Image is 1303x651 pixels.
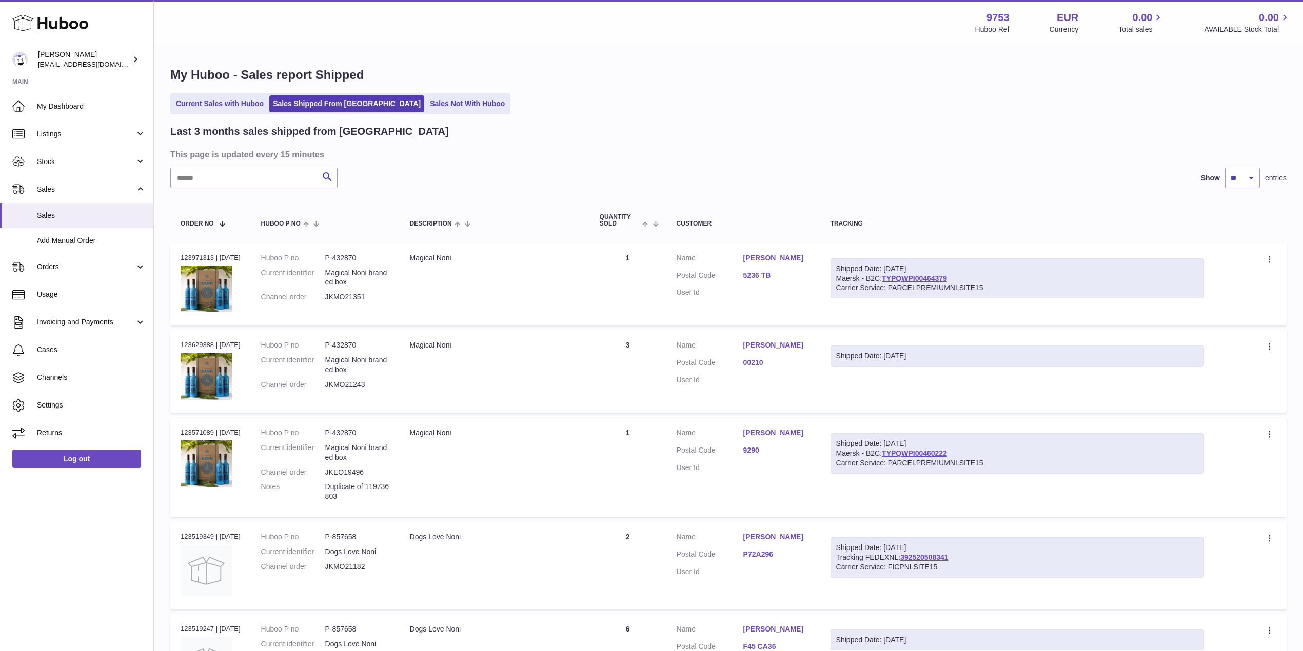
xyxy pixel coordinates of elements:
[677,253,743,266] dt: Name
[836,635,1198,645] div: Shipped Date: [DATE]
[836,543,1198,553] div: Shipped Date: [DATE]
[37,129,135,139] span: Listings
[743,428,810,438] a: [PERSON_NAME]
[261,562,325,572] dt: Channel order
[975,25,1010,34] div: Huboo Ref
[37,236,146,246] span: Add Manual Order
[37,428,146,438] span: Returns
[325,380,389,390] dd: JKMO21243
[1201,173,1220,183] label: Show
[37,400,146,410] span: Settings
[12,450,141,468] a: Log out
[1133,11,1153,25] span: 0.00
[677,428,743,440] dt: Name
[1204,11,1291,34] a: 0.00 AVAILABLE Stock Total
[589,522,666,608] td: 2
[831,220,1204,227] div: Tracking
[261,482,325,501] dt: Notes
[677,463,743,473] dt: User Id
[677,532,743,544] dt: Name
[325,355,389,375] dd: Magical Noni branded box
[743,271,810,280] a: 5236 TB
[325,443,389,462] dd: Magical Noni branded box
[743,445,810,455] a: 9290
[261,340,325,350] dt: Huboo P no
[325,292,389,302] dd: JKMO21351
[37,211,146,220] span: Sales
[325,253,389,263] dd: P-432870
[261,268,325,288] dt: Current identifier
[181,253,241,262] div: 123971313 | [DATE]
[37,185,135,194] span: Sales
[261,428,325,438] dt: Huboo P no
[831,537,1204,578] div: Tracking FEDEXNL:
[677,288,743,297] dt: User Id
[410,340,579,350] div: Magical Noni
[12,52,28,67] img: info@welovenoni.com
[677,340,743,353] dt: Name
[261,220,301,227] span: Huboo P no
[181,428,241,437] div: 123571089 | [DATE]
[836,439,1198,449] div: Shipped Date: [DATE]
[181,220,214,227] span: Order No
[589,330,666,413] td: 3
[677,220,810,227] div: Customer
[882,449,947,457] a: TYPQWPI00460222
[1057,11,1078,25] strong: EUR
[743,253,810,263] a: [PERSON_NAME]
[261,292,325,302] dt: Channel order
[37,262,135,272] span: Orders
[1265,173,1287,183] span: entries
[589,418,666,517] td: 1
[38,60,151,68] span: [EMAIL_ADDRESS][DOMAIN_NAME]
[831,433,1204,474] div: Maersk - B2C:
[325,562,389,572] dd: JKMO21182
[410,253,579,263] div: Magical Noni
[677,567,743,577] dt: User Id
[172,95,267,112] a: Current Sales with Huboo
[677,550,743,562] dt: Postal Code
[181,353,232,400] img: 1651244466.jpg
[170,125,449,138] h2: Last 3 months sales shipped from [GEOGRAPHIC_DATA]
[589,243,666,325] td: 1
[261,380,325,390] dt: Channel order
[677,375,743,385] dt: User Id
[325,532,389,542] dd: P-857658
[37,290,146,299] span: Usage
[37,373,146,382] span: Channels
[170,67,1287,83] h1: My Huboo - Sales report Shipped
[181,340,241,350] div: 123629388 | [DATE]
[325,467,389,477] dd: JKEO19496
[1259,11,1279,25] span: 0.00
[261,443,325,462] dt: Current identifier
[181,440,232,487] img: 1651244466.jpg
[261,355,325,375] dt: Current identifier
[37,101,146,111] span: My Dashboard
[426,95,508,112] a: Sales Not With Huboo
[170,149,1284,160] h3: This page is updated every 15 minutes
[37,317,135,327] span: Invoicing and Payments
[743,532,810,542] a: [PERSON_NAME]
[37,345,146,355] span: Cases
[882,274,947,282] a: TYPQWPI00464379
[1050,25,1079,34] div: Currency
[181,266,232,312] img: 1651244466.jpg
[181,545,232,596] img: no-photo.jpg
[261,547,325,557] dt: Current identifier
[410,428,579,438] div: Magical Noni
[743,550,810,559] a: P72A296
[261,639,325,649] dt: Current identifier
[325,547,389,557] dd: Dogs Love Noni
[1204,25,1291,34] span: AVAILABLE Stock Total
[677,445,743,458] dt: Postal Code
[325,268,389,288] dd: Magical Noni branded box
[743,340,810,350] a: [PERSON_NAME]
[836,351,1198,361] div: Shipped Date: [DATE]
[743,624,810,634] a: [PERSON_NAME]
[600,214,640,227] span: Quantity Sold
[261,253,325,263] dt: Huboo P no
[181,532,241,541] div: 123519349 | [DATE]
[1118,11,1164,34] a: 0.00 Total sales
[261,532,325,542] dt: Huboo P no
[836,264,1198,274] div: Shipped Date: [DATE]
